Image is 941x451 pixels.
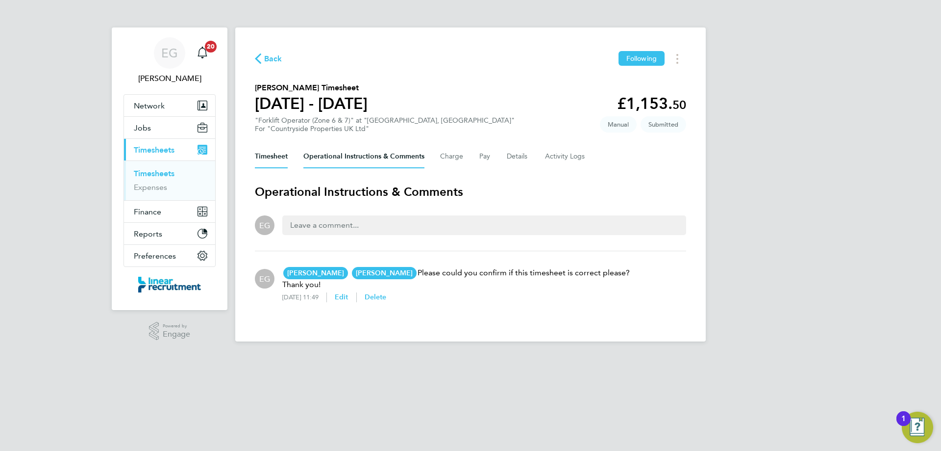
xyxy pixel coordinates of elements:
a: EG[PERSON_NAME] [124,37,216,84]
span: 20 [205,41,217,53]
button: Edit [335,292,348,302]
img: linearrecruitment-logo-retina.png [138,277,201,292]
h3: Operational Instructions & Comments [255,184,686,200]
span: Jobs [134,123,151,133]
button: Timesheets Menu [669,51,686,66]
button: Timesheet [255,145,288,168]
span: This timesheet was manually created. [600,116,637,133]
a: Expenses [134,183,167,192]
span: Timesheets [134,145,174,155]
h2: [PERSON_NAME] Timesheet [255,82,368,94]
span: [PERSON_NAME] [352,267,417,279]
h1: [DATE] - [DATE] [255,94,368,113]
span: Powered by [163,322,190,330]
div: [DATE] 11:49 [282,293,326,301]
button: Reports [124,223,215,244]
span: Following [626,54,657,63]
div: "Forklift Operator (Zone 6 & 7)" at "[GEOGRAPHIC_DATA], [GEOGRAPHIC_DATA]" [255,116,515,133]
span: EG [161,47,178,59]
span: Finance [134,207,161,216]
span: 50 [672,98,686,112]
div: For "Countryside Properties UK Ltd" [255,125,515,133]
span: Delete [365,293,387,301]
div: Eshanthi Goonetilleke [255,215,274,235]
button: Activity Logs [545,145,586,168]
button: Details [507,145,529,168]
button: Preferences [124,245,215,266]
app-decimal: £1,153. [617,94,686,113]
button: Network [124,95,215,116]
nav: Main navigation [112,27,227,310]
span: Preferences [134,251,176,261]
button: Open Resource Center, 1 new notification [902,412,933,443]
a: Powered byEngage [149,322,191,341]
a: Go to home page [124,277,216,292]
button: Finance [124,201,215,222]
span: Eshanthi Goonetilleke [124,73,216,84]
span: Back [264,53,282,65]
button: Timesheets [124,139,215,160]
span: EG [259,273,270,284]
div: Eshanthi Goonetilleke [255,269,274,289]
button: Pay [479,145,491,168]
div: 1 [901,419,906,431]
span: Edit [335,293,348,301]
span: Reports [134,229,162,239]
a: Timesheets [134,169,174,178]
div: Timesheets [124,160,215,200]
p: Please could you confirm if this timesheet is correct please? Thank you! [282,267,630,291]
button: Operational Instructions & Comments [303,145,424,168]
button: Following [619,51,665,66]
span: Network [134,101,165,110]
a: 20 [193,37,212,69]
button: Delete [365,292,387,302]
span: [PERSON_NAME] [283,267,348,279]
button: Charge [440,145,464,168]
span: This timesheet is Submitted. [641,116,686,133]
button: Back [255,53,282,65]
span: Engage [163,330,190,339]
span: EG [259,220,270,231]
button: Jobs [124,117,215,138]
